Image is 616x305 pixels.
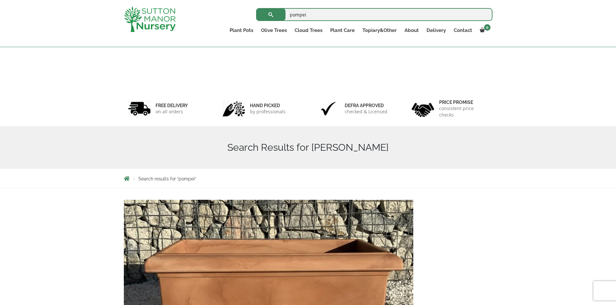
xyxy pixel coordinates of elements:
a: 0 [476,26,492,35]
input: Search... [256,8,492,21]
img: 4.jpg [412,99,434,118]
a: Delivery [423,26,450,35]
img: 2.jpg [222,100,245,117]
a: Topiary&Other [359,26,401,35]
p: by professionals [250,108,286,115]
nav: Breadcrumbs [124,176,492,181]
img: 3.jpg [317,100,340,117]
a: Beautify Your Garden with Our New Exquisite Pot Collections: San Marino, Pompei, and Como [124,266,413,272]
h1: Search Results for [PERSON_NAME] [124,142,492,153]
span: 0 [484,24,491,31]
img: 1.jpg [128,100,151,117]
h6: Price promise [439,99,488,105]
h6: Defra approved [345,103,387,108]
a: Contact [450,26,476,35]
span: Search results for “pompei” [138,176,196,181]
h6: FREE DELIVERY [156,103,188,108]
a: Cloud Trees [291,26,326,35]
p: checked & Licensed [345,108,387,115]
p: on all orders [156,108,188,115]
a: Olive Trees [257,26,291,35]
a: Plant Pots [226,26,257,35]
img: logo [124,6,176,32]
a: Plant Care [326,26,359,35]
h6: hand picked [250,103,286,108]
p: consistent price checks [439,105,488,118]
a: About [401,26,423,35]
